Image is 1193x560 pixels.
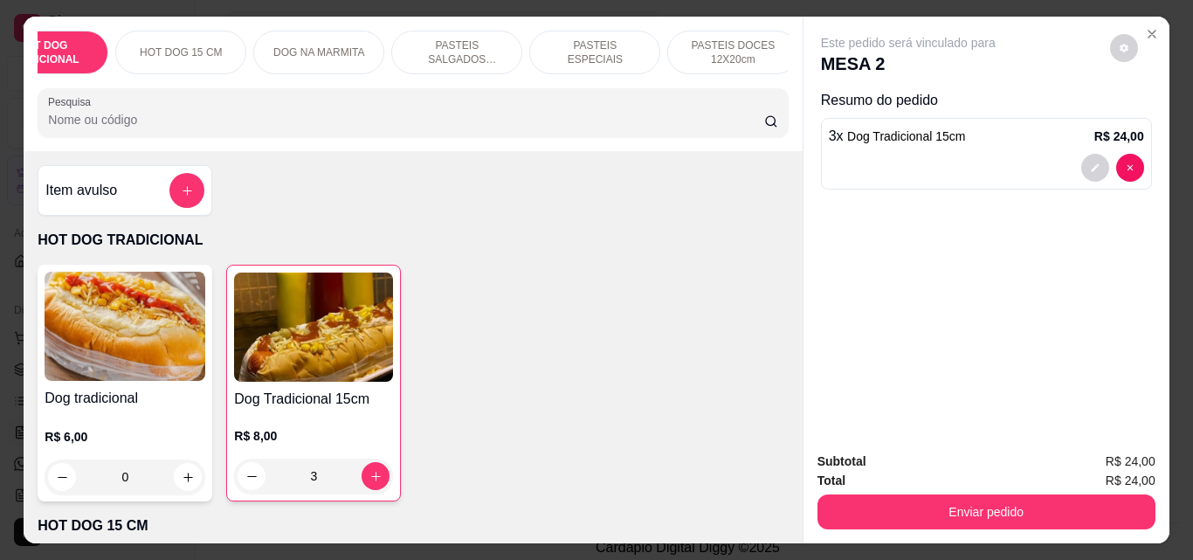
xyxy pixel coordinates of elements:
input: Pesquisa [48,111,764,128]
button: Enviar pedido [817,494,1155,529]
p: MESA 2 [821,52,996,76]
span: Dog Tradicional 15cm [847,129,965,143]
p: HOT DOG 15 CM [38,515,788,536]
img: product-image [45,272,205,381]
p: Resumo do pedido [821,90,1152,111]
button: decrease-product-quantity [238,462,265,490]
img: product-image [234,273,393,382]
button: increase-product-quantity [362,462,390,490]
p: DOG NA MARMITA [273,45,364,59]
span: R$ 24,00 [1106,452,1155,471]
p: R$ 6,00 [45,428,205,446]
h4: Dog Tradicional 15cm [234,389,393,410]
h4: Dog tradicional [45,388,205,409]
label: Pesquisa [48,94,97,109]
button: add-separate-item [169,173,204,208]
strong: Total [817,474,845,487]
p: R$ 8,00 [234,427,393,445]
p: R$ 24,00 [1094,128,1144,145]
button: Close [1138,20,1166,48]
button: decrease-product-quantity [1081,154,1109,182]
p: Este pedido será vinculado para [821,34,996,52]
p: 3 x [829,126,966,147]
p: PASTEIS DOCES 12X20cm [682,38,783,66]
button: decrease-product-quantity [1110,34,1138,62]
span: R$ 24,00 [1106,471,1155,490]
button: decrease-product-quantity [48,463,76,491]
strong: Subtotal [817,454,866,468]
p: HOT DOG 15 CM [140,45,222,59]
button: decrease-product-quantity [1116,154,1144,182]
button: increase-product-quantity [174,463,202,491]
p: HOT DOG TRADICIONAL [38,230,788,251]
p: PASTEIS ESPECIAIS [544,38,645,66]
h4: Item avulso [45,180,117,201]
p: PASTEIS SALGADOS 12X20cm [406,38,507,66]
